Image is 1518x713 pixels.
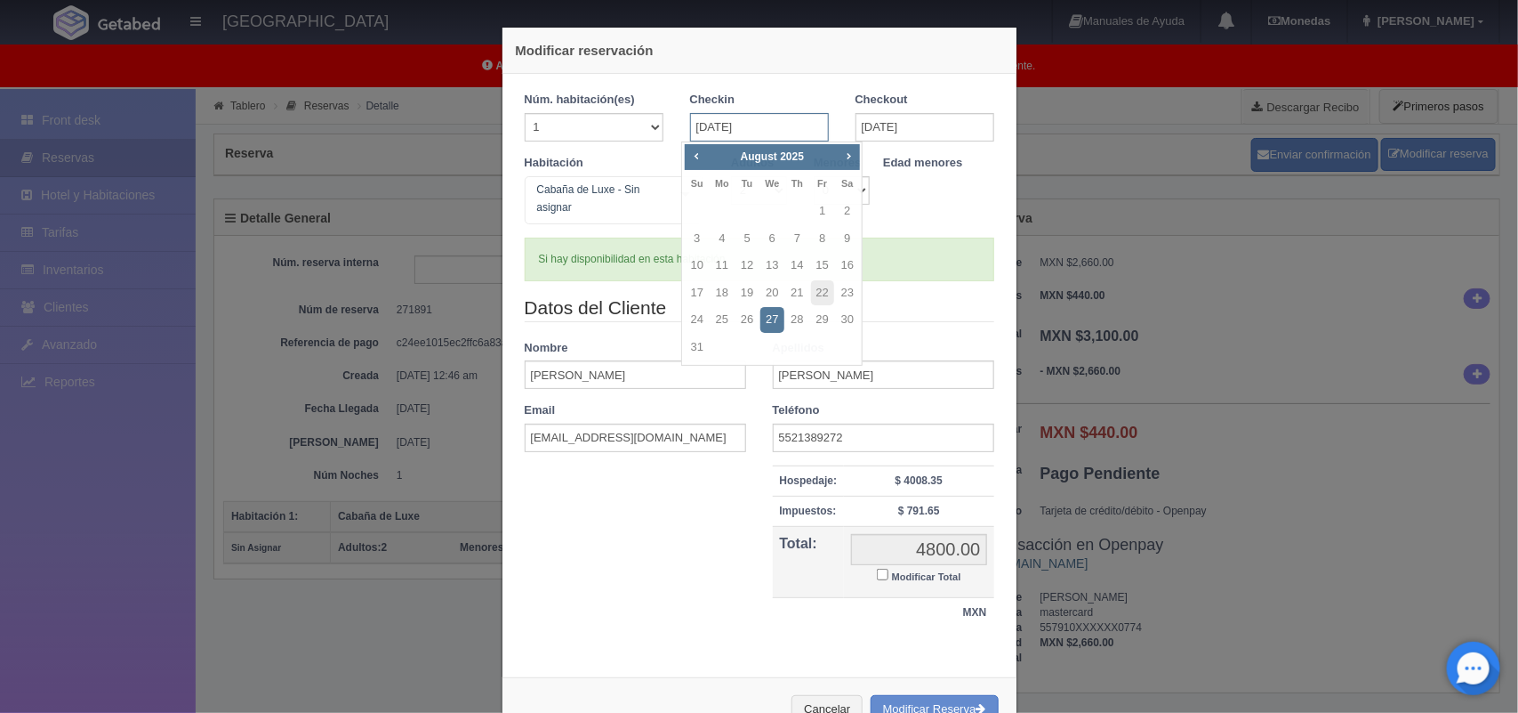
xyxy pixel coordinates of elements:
a: 27 [760,307,783,333]
a: 10 [686,253,709,279]
input: DD-MM-AAAA [855,113,994,142]
strong: MXN [963,606,987,619]
span: August [741,150,777,163]
a: 23 [836,280,859,306]
a: 20 [760,280,783,306]
a: 7 [786,226,809,252]
span: Next [841,149,855,163]
a: 28 [786,307,809,333]
strong: $ 791.65 [898,505,940,517]
legend: Datos del Cliente [525,295,994,322]
a: 11 [711,253,734,279]
span: Tuesday [742,178,752,189]
a: 15 [811,253,834,279]
label: Teléfono [773,402,820,419]
a: 17 [686,280,709,306]
a: 6 [760,226,783,252]
span: Prev [689,149,703,163]
a: 5 [735,226,759,252]
span: Cabaña de Luxe - Sin asignar [533,181,669,216]
th: Total: [773,527,845,598]
label: Edad menores [883,155,963,172]
a: 8 [811,226,834,252]
a: 31 [686,335,709,361]
a: 22 [811,280,834,306]
small: Modificar Total [892,571,961,582]
span: 2025 [780,150,804,163]
a: Next [839,146,858,166]
label: Email [525,402,556,419]
input: DD-MM-AAAA [690,113,829,142]
label: Checkout [855,92,908,109]
a: 2 [836,199,859,224]
a: 14 [786,253,809,279]
span: Wednesday [765,178,779,189]
a: 9 [836,226,859,252]
a: 30 [836,307,859,333]
label: Habitación [525,155,583,172]
a: 4 [711,226,734,252]
a: 25 [711,307,734,333]
a: 18 [711,280,734,306]
input: Modificar Total [877,569,888,580]
th: Hospedaje: [773,466,845,496]
a: 19 [735,280,759,306]
span: Saturday [841,178,853,189]
input: Seleccionar hab. [533,181,543,209]
a: 13 [760,253,783,279]
a: 1 [811,199,834,224]
a: 29 [811,307,834,333]
label: Núm. habitación(es) [525,92,635,109]
span: Friday [817,178,827,189]
a: 21 [786,280,809,306]
span: Thursday [791,178,803,189]
a: 16 [836,253,859,279]
div: Si hay disponibilidad en esta habitación [525,238,994,281]
a: 24 [686,307,709,333]
span: Sunday [691,178,703,189]
h4: Modificar reservación [516,41,1003,60]
a: 3 [686,226,709,252]
a: Prev [687,146,706,166]
label: Checkin [690,92,735,109]
a: 26 [735,307,759,333]
label: Nombre [525,340,568,357]
th: Impuestos: [773,496,845,526]
strong: $ 4008.35 [896,474,943,487]
a: 12 [735,253,759,279]
span: Monday [715,178,729,189]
